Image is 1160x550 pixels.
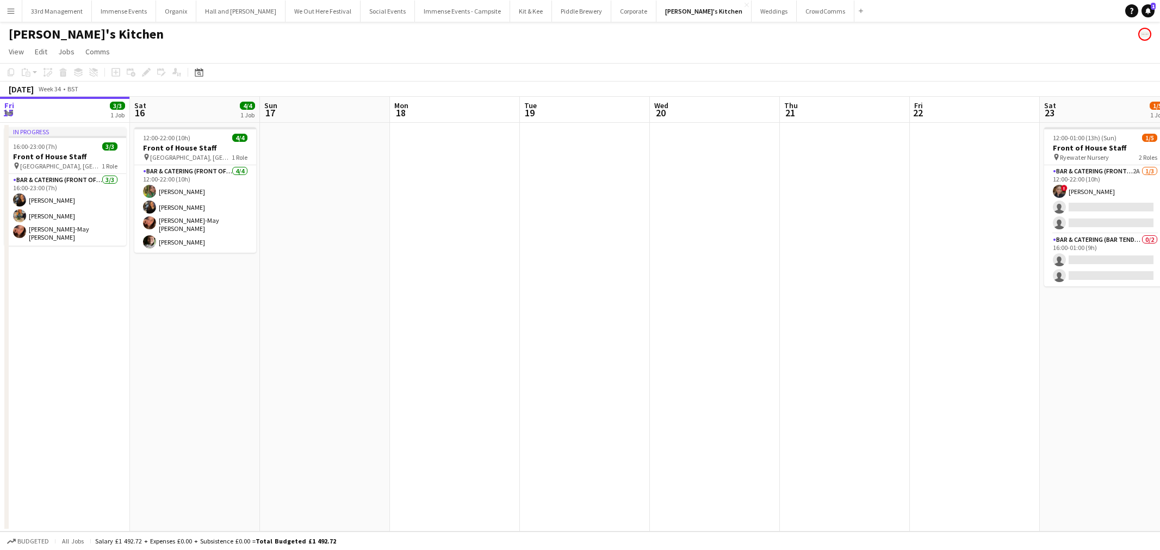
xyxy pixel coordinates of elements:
[92,1,156,22] button: Immense Events
[67,85,78,93] div: BST
[3,107,14,119] span: 15
[752,1,797,22] button: Weddings
[1139,153,1157,161] span: 2 Roles
[232,153,247,161] span: 1 Role
[54,45,79,59] a: Jobs
[20,162,102,170] span: [GEOGRAPHIC_DATA], [GEOGRAPHIC_DATA]
[110,102,125,110] span: 3/3
[913,107,923,119] span: 22
[783,107,798,119] span: 21
[361,1,415,22] button: Social Events
[524,101,537,110] span: Tue
[143,134,190,142] span: 12:00-22:00 (10h)
[4,152,126,161] h3: Front of House Staff
[232,134,247,142] span: 4/4
[263,107,277,119] span: 17
[9,47,24,57] span: View
[1044,101,1056,110] span: Sat
[4,127,126,246] app-job-card: In progress16:00-23:00 (7h)3/3Front of House Staff [GEOGRAPHIC_DATA], [GEOGRAPHIC_DATA]1 RoleBar ...
[552,1,611,22] button: Piddle Brewery
[510,1,552,22] button: Kit & Kee
[30,45,52,59] a: Edit
[4,174,126,246] app-card-role: Bar & Catering (Front of House)3/316:00-23:00 (7h)[PERSON_NAME][PERSON_NAME][PERSON_NAME]-May [PE...
[134,143,256,153] h3: Front of House Staff
[9,26,164,42] h1: [PERSON_NAME]'s Kitchen
[35,47,47,57] span: Edit
[134,127,256,253] app-job-card: 12:00-22:00 (10h)4/4Front of House Staff [GEOGRAPHIC_DATA], [GEOGRAPHIC_DATA]1 RoleBar & Catering...
[1151,3,1156,10] span: 1
[653,107,668,119] span: 20
[523,107,537,119] span: 19
[134,101,146,110] span: Sat
[240,102,255,110] span: 4/4
[1138,28,1151,41] app-user-avatar: Event Temps
[1053,134,1116,142] span: 12:00-01:00 (13h) (Sun)
[1142,134,1157,142] span: 1/5
[17,537,49,545] span: Budgeted
[9,84,34,95] div: [DATE]
[22,1,92,22] button: 33rd Management
[5,535,51,547] button: Budgeted
[58,47,75,57] span: Jobs
[81,45,114,59] a: Comms
[914,101,923,110] span: Fri
[60,537,86,545] span: All jobs
[4,101,14,110] span: Fri
[394,101,408,110] span: Mon
[156,1,196,22] button: Organix
[1142,4,1155,17] a: 1
[656,1,752,22] button: [PERSON_NAME]'s Kitchen
[1060,153,1109,161] span: Ryewater Nursery
[393,107,408,119] span: 18
[784,101,798,110] span: Thu
[1043,107,1056,119] span: 23
[133,107,146,119] span: 16
[134,165,256,253] app-card-role: Bar & Catering (Front of House)4/412:00-22:00 (10h)[PERSON_NAME][PERSON_NAME][PERSON_NAME]-May [P...
[654,101,668,110] span: Wed
[196,1,286,22] button: Hall and [PERSON_NAME]
[150,153,232,161] span: [GEOGRAPHIC_DATA], [GEOGRAPHIC_DATA]
[102,162,117,170] span: 1 Role
[264,101,277,110] span: Sun
[286,1,361,22] button: We Out Here Festival
[13,142,57,151] span: 16:00-23:00 (7h)
[256,537,336,545] span: Total Budgeted £1 492.72
[110,111,125,119] div: 1 Job
[85,47,110,57] span: Comms
[95,537,336,545] div: Salary £1 492.72 + Expenses £0.00 + Subsistence £0.00 =
[102,142,117,151] span: 3/3
[1061,185,1068,191] span: !
[797,1,854,22] button: CrowdComms
[4,45,28,59] a: View
[4,127,126,136] div: In progress
[36,85,63,93] span: Week 34
[611,1,656,22] button: Corporate
[240,111,255,119] div: 1 Job
[415,1,510,22] button: Immense Events - Campsite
